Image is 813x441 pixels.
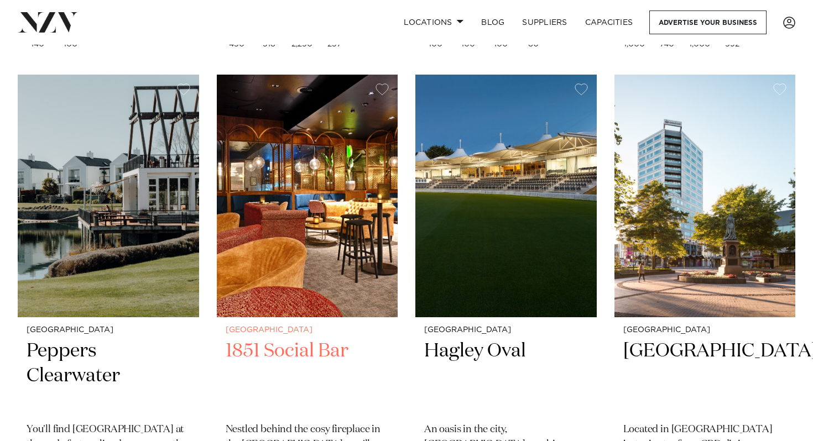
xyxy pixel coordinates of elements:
[623,326,787,334] small: [GEOGRAPHIC_DATA]
[649,11,767,34] a: Advertise your business
[513,11,576,34] a: SUPPLIERS
[472,11,513,34] a: BLOG
[623,339,787,413] h2: [GEOGRAPHIC_DATA]
[576,11,642,34] a: Capacities
[226,326,389,334] small: [GEOGRAPHIC_DATA]
[27,339,190,413] h2: Peppers Clearwater
[424,326,588,334] small: [GEOGRAPHIC_DATA]
[395,11,472,34] a: Locations
[226,339,389,413] h2: 1851 Social Bar
[27,326,190,334] small: [GEOGRAPHIC_DATA]
[424,339,588,413] h2: Hagley Oval
[18,12,78,32] img: nzv-logo.png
